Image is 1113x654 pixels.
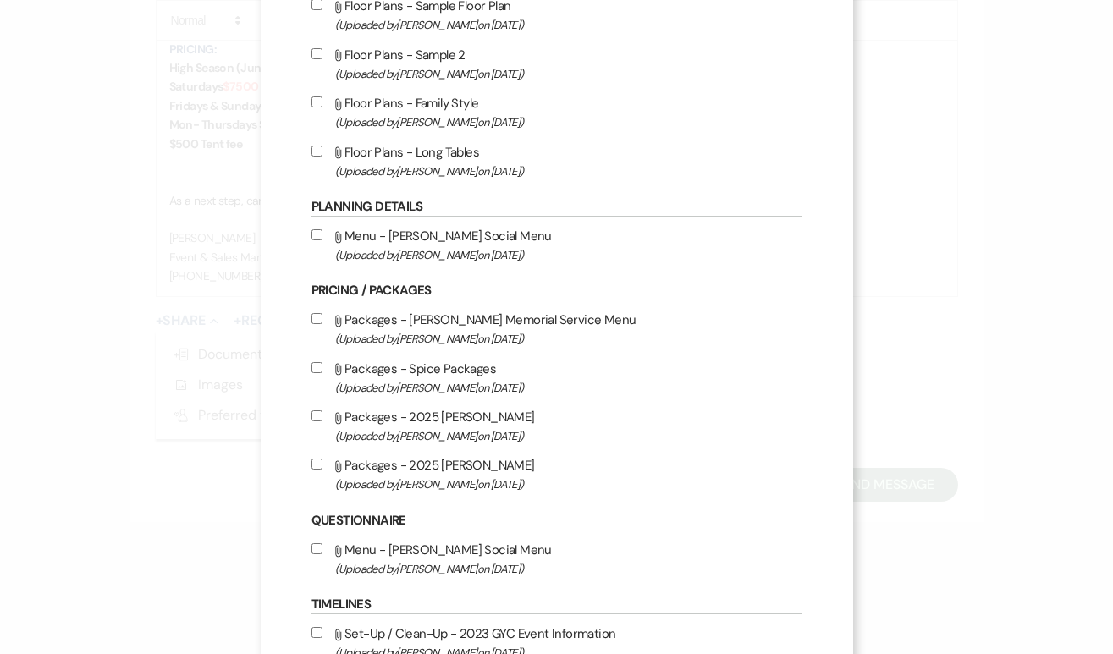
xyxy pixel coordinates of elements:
input: Menu - [PERSON_NAME] Social Menu(Uploaded by[PERSON_NAME]on [DATE]) [311,543,322,554]
label: Packages - 2025 [PERSON_NAME] [311,406,802,446]
label: Packages - 2025 [PERSON_NAME] [311,454,802,494]
span: (Uploaded by [PERSON_NAME] on [DATE] ) [335,329,802,349]
span: (Uploaded by [PERSON_NAME] on [DATE] ) [335,245,802,265]
input: Set-Up / Clean-Up - 2023 GYC Event Information(Uploaded by[PERSON_NAME]on [DATE]) [311,627,322,638]
h6: Questionnaire [311,512,802,530]
input: Packages - 2025 [PERSON_NAME](Uploaded by[PERSON_NAME]on [DATE]) [311,410,322,421]
label: Floor Plans - Sample 2 [311,44,802,84]
input: Packages - [PERSON_NAME] Memorial Service Menu(Uploaded by[PERSON_NAME]on [DATE]) [311,313,322,324]
input: Menu - [PERSON_NAME] Social Menu(Uploaded by[PERSON_NAME]on [DATE]) [311,229,322,240]
span: (Uploaded by [PERSON_NAME] on [DATE] ) [335,113,802,132]
span: (Uploaded by [PERSON_NAME] on [DATE] ) [335,426,802,446]
span: (Uploaded by [PERSON_NAME] on [DATE] ) [335,162,802,181]
label: Menu - [PERSON_NAME] Social Menu [311,539,802,579]
h6: Planning Details [311,198,802,217]
span: (Uploaded by [PERSON_NAME] on [DATE] ) [335,475,802,494]
input: Floor Plans - Long Tables(Uploaded by[PERSON_NAME]on [DATE]) [311,146,322,157]
h6: Pricing / Packages [311,282,802,300]
input: Packages - 2025 [PERSON_NAME](Uploaded by[PERSON_NAME]on [DATE]) [311,459,322,470]
label: Menu - [PERSON_NAME] Social Menu [311,225,802,265]
h6: Timelines [311,596,802,614]
label: Packages - Spice Packages [311,358,802,398]
span: (Uploaded by [PERSON_NAME] on [DATE] ) [335,378,802,398]
input: Packages - Spice Packages(Uploaded by[PERSON_NAME]on [DATE]) [311,362,322,373]
label: Floor Plans - Family Style [311,92,802,132]
label: Floor Plans - Long Tables [311,141,802,181]
input: Floor Plans - Sample 2(Uploaded by[PERSON_NAME]on [DATE]) [311,48,322,59]
span: (Uploaded by [PERSON_NAME] on [DATE] ) [335,64,802,84]
label: Packages - [PERSON_NAME] Memorial Service Menu [311,309,802,349]
input: Floor Plans - Family Style(Uploaded by[PERSON_NAME]on [DATE]) [311,96,322,107]
span: (Uploaded by [PERSON_NAME] on [DATE] ) [335,15,802,35]
span: (Uploaded by [PERSON_NAME] on [DATE] ) [335,559,802,579]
